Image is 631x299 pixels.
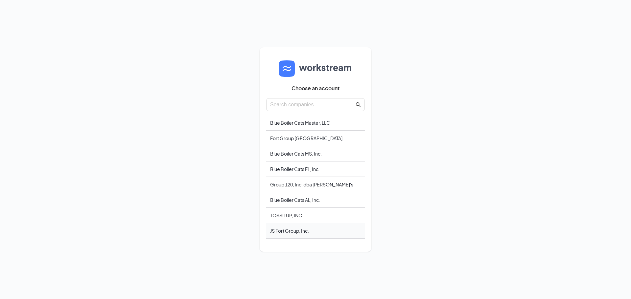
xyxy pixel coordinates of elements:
div: Blue Boiler Cats AL, Inc. [266,192,365,208]
div: Blue Boiler Cats FL, Inc. [266,161,365,177]
div: Group 120, Inc. dba [PERSON_NAME]'s [266,177,365,192]
span: search [356,102,361,107]
input: Search companies [270,100,354,109]
div: Blue Boiler Cats Master, LLC [266,115,365,131]
div: Blue Boiler Cats MS, Inc. [266,146,365,161]
span: Choose an account [292,85,339,92]
div: TOSSITUP, INC [266,208,365,223]
div: JS Fort Group, Inc. [266,223,365,239]
img: logo [279,60,352,77]
div: Fort Group [GEOGRAPHIC_DATA] [266,131,365,146]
